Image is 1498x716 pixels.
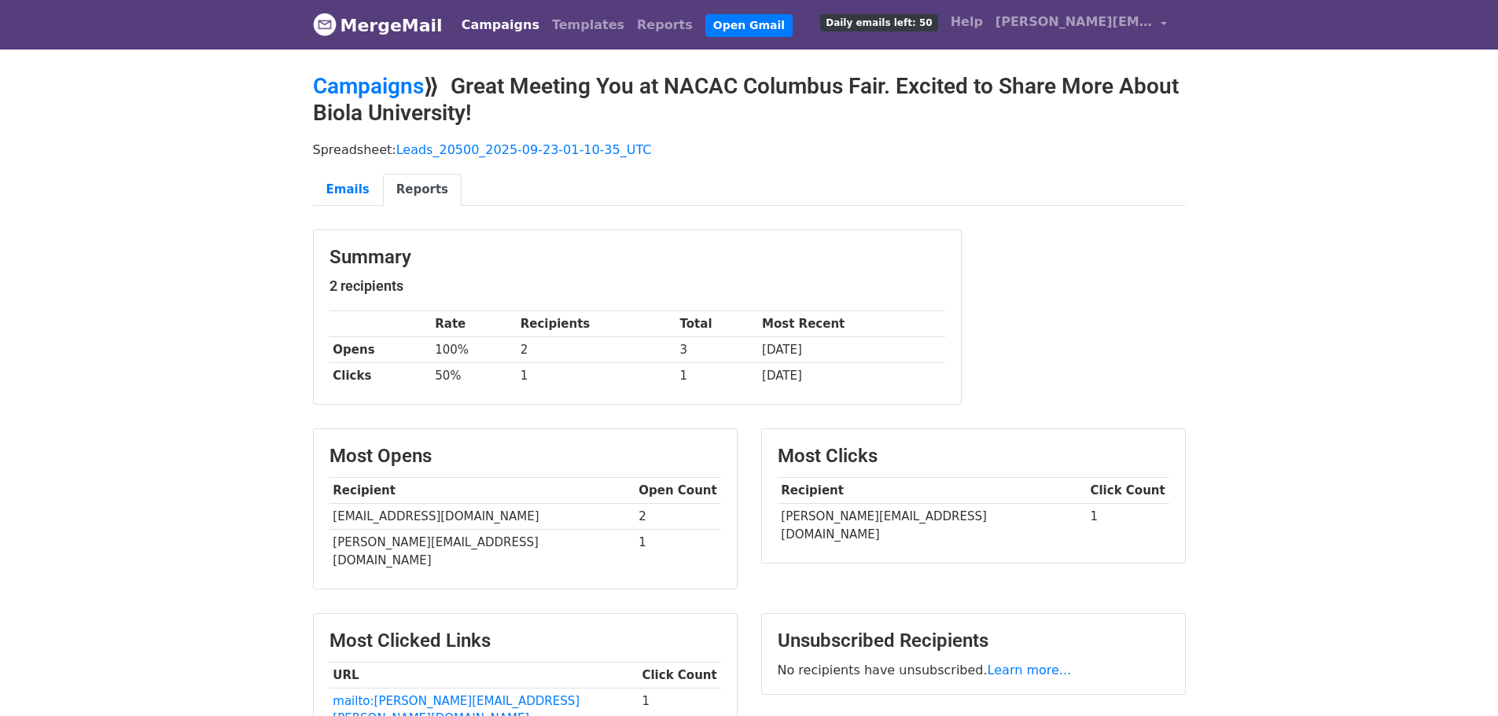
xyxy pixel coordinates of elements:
a: Help [944,6,989,38]
th: Recipient [329,478,635,504]
a: Emails [313,174,383,206]
th: Total [676,311,759,337]
a: Templates [546,9,631,41]
h3: Summary [329,246,945,269]
th: Most Recent [758,311,944,337]
p: Spreadsheet: [313,141,1186,158]
h3: Most Clicked Links [329,630,721,652]
h3: Most Clicks [778,445,1169,468]
th: Open Count [635,478,721,504]
th: URL [329,662,639,688]
th: Click Count [639,662,721,688]
td: 1 [1087,504,1169,547]
a: Reports [383,174,462,206]
p: No recipients have unsubscribed. [778,662,1169,678]
h5: 2 recipients [329,277,945,295]
th: Click Count [1087,478,1169,504]
td: 2 [517,337,676,363]
a: Campaigns [455,9,546,41]
th: Opens [329,337,432,363]
a: Reports [631,9,699,41]
td: 1 [676,363,759,389]
td: 2 [635,504,721,530]
span: [PERSON_NAME][EMAIL_ADDRESS][PERSON_NAME][DOMAIN_NAME] [996,13,1153,31]
a: [PERSON_NAME][EMAIL_ADDRESS][PERSON_NAME][DOMAIN_NAME] [989,6,1173,43]
th: Clicks [329,363,432,389]
h3: Unsubscribed Recipients [778,630,1169,652]
h2: ⟫ Great Meeting You at NACAC Columbus Fair. Excited to Share More About Biola University! [313,73,1186,126]
td: [PERSON_NAME][EMAIL_ADDRESS][DOMAIN_NAME] [329,530,635,573]
a: Campaigns [313,73,424,99]
td: 50% [431,363,516,389]
td: 1 [635,530,721,573]
a: Leads_20500_2025-09-23-01-10-35_UTC [396,142,652,157]
h3: Most Opens [329,445,721,468]
td: 3 [676,337,759,363]
td: [DATE] [758,337,944,363]
img: MergeMail logo [313,13,337,36]
td: [DATE] [758,363,944,389]
td: [EMAIL_ADDRESS][DOMAIN_NAME] [329,504,635,530]
td: 1 [517,363,676,389]
th: Rate [431,311,516,337]
a: Open Gmail [705,14,793,37]
span: Daily emails left: 50 [820,14,937,31]
a: Daily emails left: 50 [814,6,944,38]
th: Recipients [517,311,676,337]
td: [PERSON_NAME][EMAIL_ADDRESS][DOMAIN_NAME] [778,504,1087,547]
a: Learn more... [988,663,1072,677]
th: Recipient [778,478,1087,504]
a: MergeMail [313,9,443,42]
td: 100% [431,337,516,363]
